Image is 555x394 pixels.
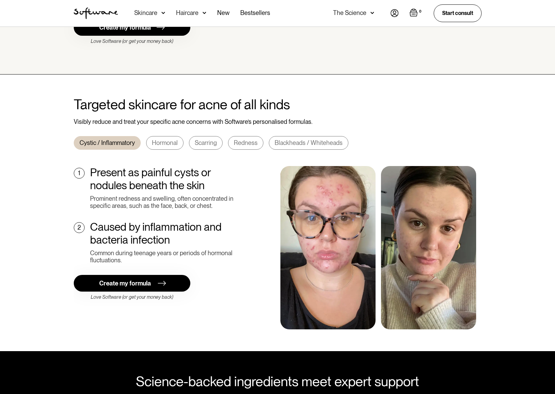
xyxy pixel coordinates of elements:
[90,166,241,192] div: Present as painful cysts or nodules beneath the skin
[77,224,81,231] div: 2
[74,275,190,292] a: Create my formula
[78,169,80,177] div: 1
[99,280,151,287] div: Create my formula
[434,4,482,22] a: Start consult
[90,220,241,247] div: Caused by inflammation and bacteria infection
[74,7,118,19] a: home
[74,7,118,19] img: Software Logo
[195,139,217,147] div: Scarring
[74,294,190,300] div: Love Software (or get your money back)
[370,10,374,16] img: arrow down
[134,10,157,16] div: Skincare
[74,38,190,44] div: Love Software (or get your money back)
[80,139,135,147] div: Cystic / Inflammatory
[381,166,476,329] img: Visibly reduce and treat your specific acne concerns with Software’s personalised formulas.
[234,139,258,147] div: Redness
[410,9,423,18] a: Open empty cart
[74,19,190,36] a: Create my formula
[74,96,482,113] h2: Targeted skincare for acne of all kinds
[74,373,482,390] div: Science-backed ingredients meet expert support
[161,10,165,16] img: arrow down
[99,24,151,31] div: Create my formula
[275,139,343,147] div: Blackheads / Whiteheads
[90,249,241,264] div: Common during teenage years or periods of hormonal fluctuations.
[90,195,241,210] div: Prominent redness and swelling, often concentrated in specific areas, such as the face, back, or ...
[176,10,198,16] div: Haircare
[74,118,482,126] div: Visibly reduce and treat your specific acne concerns with Software’s personalised formulas.
[418,9,423,15] div: 0
[280,166,376,329] img: Visibly reduce and treat your specific acne concerns with Software’s personalised formulas.
[203,10,206,16] img: arrow down
[152,139,178,147] div: Hormonal
[333,10,366,16] div: The Science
